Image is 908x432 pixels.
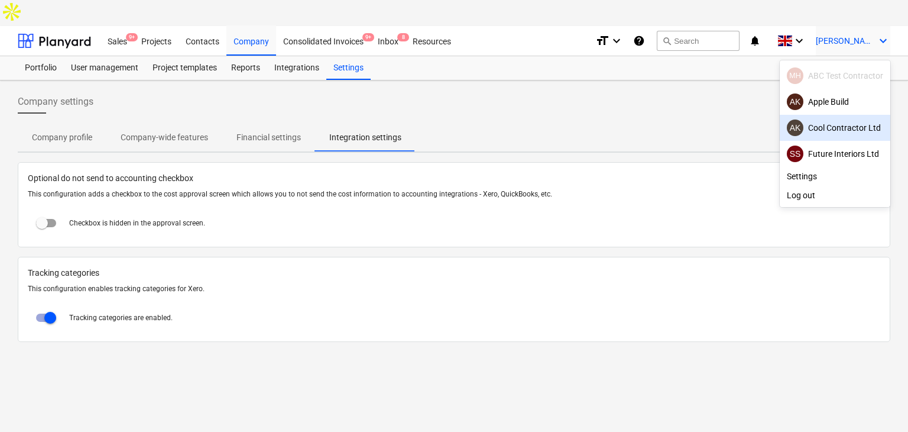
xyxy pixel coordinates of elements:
span: SS [790,149,801,159]
div: Simon Stars [787,146,803,162]
span: AK [790,123,801,133]
span: MH [789,72,801,80]
div: Log out [780,186,890,205]
div: Apple Build [787,94,883,110]
span: AK [790,97,801,107]
div: Andres Kuuse [787,120,803,136]
div: Andres Kuuse [787,94,803,110]
div: ABC Test Contractor [787,67,883,84]
div: Cool Contractor Ltd [787,120,883,136]
div: Settings [780,167,890,186]
div: Future Interiors Ltd [787,146,883,162]
div: Mike Hammer [787,67,803,84]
